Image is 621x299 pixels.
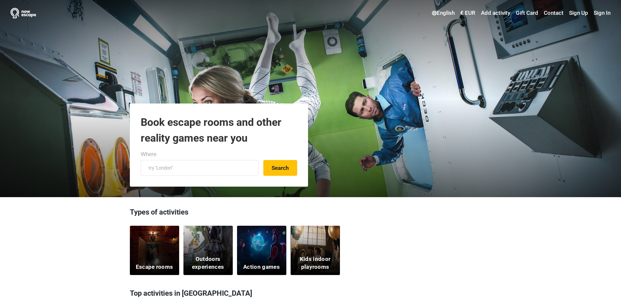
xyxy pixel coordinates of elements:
[291,226,340,275] a: Kids indoor playrooms
[130,207,491,221] h3: Types of activities
[141,114,297,146] h1: Book escape rooms and other reality games near you
[295,255,336,271] h5: Kids indoor playrooms
[130,226,179,275] a: Escape rooms
[187,255,228,271] h5: Outdoors experiences
[514,7,540,19] a: Gift Card
[459,7,477,19] a: € EUR
[141,160,258,176] input: try “London”
[141,150,156,159] label: Where
[11,8,36,18] img: Nowescape logo
[183,226,233,275] a: Outdoors experiences
[542,7,565,19] a: Contact
[479,7,512,19] a: Add activity
[243,263,280,271] h5: Action games
[592,7,610,19] a: Sign In
[432,11,437,15] img: English
[136,263,173,271] h5: Escape rooms
[567,7,590,19] a: Sign Up
[263,160,297,176] button: Search
[237,226,286,275] a: Action games
[430,7,456,19] a: English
